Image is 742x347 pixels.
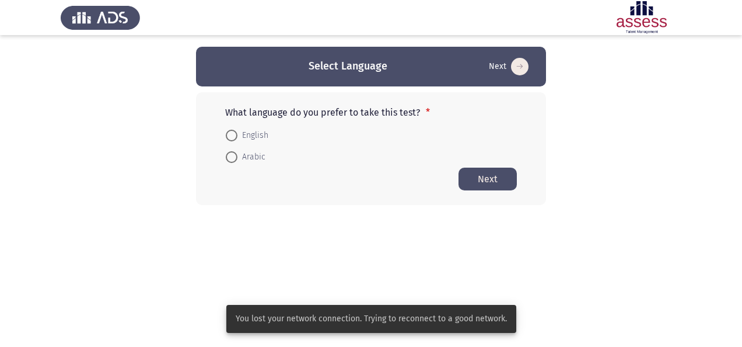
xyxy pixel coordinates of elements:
[602,1,681,34] img: Assessment logo of Development Assessment R1 (EN/AR)
[459,168,517,190] button: Start assessment
[309,59,387,74] h3: Select Language
[237,129,268,143] span: English
[225,107,517,118] p: What language do you prefer to take this test?
[237,150,265,164] span: Arabic
[61,1,140,34] img: Assess Talent Management logo
[485,57,532,76] button: Start assessment
[236,313,507,325] span: You lost your network connection. Trying to reconnect to a good network.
